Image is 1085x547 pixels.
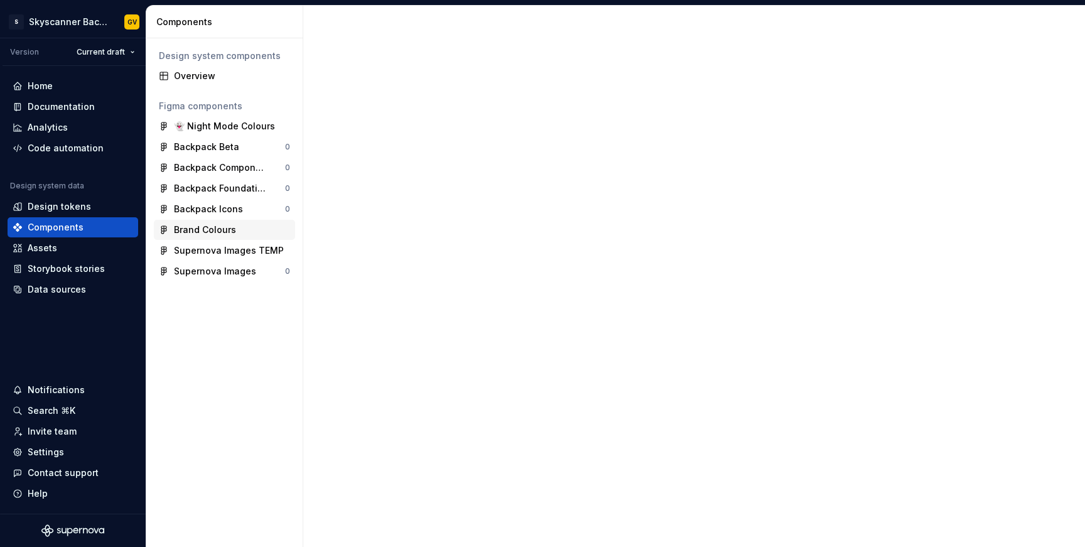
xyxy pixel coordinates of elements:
a: Documentation [8,97,138,117]
div: Settings [28,446,64,458]
div: 0 [285,204,290,214]
div: 0 [285,142,290,152]
a: Backpack Foundations0 [154,178,295,198]
button: Notifications [8,380,138,400]
div: Backpack Icons [174,203,243,215]
div: Backpack Foundations [174,182,267,195]
div: Backpack Beta [174,141,239,153]
div: Documentation [28,100,95,113]
a: Design tokens [8,197,138,217]
div: Backpack Components [174,161,267,174]
div: Data sources [28,283,86,296]
div: Assets [28,242,57,254]
button: Help [8,484,138,504]
div: Components [28,221,84,234]
a: Assets [8,238,138,258]
a: 👻 Night Mode Colours [154,116,295,136]
a: Overview [154,66,295,86]
div: Code automation [28,142,104,154]
div: Help [28,487,48,500]
button: Current draft [71,43,141,61]
div: S [9,14,24,30]
a: Backpack Components0 [154,158,295,178]
div: Invite team [28,425,77,438]
div: Supernova Images TEMP [174,244,284,257]
div: Notifications [28,384,85,396]
a: Storybook stories [8,259,138,279]
div: Analytics [28,121,68,134]
a: Settings [8,442,138,462]
div: GV [127,17,137,27]
div: Storybook stories [28,263,105,275]
a: Code automation [8,138,138,158]
div: 👻 Night Mode Colours [174,120,275,133]
a: Supernova Images0 [154,261,295,281]
button: Contact support [8,463,138,483]
a: Backpack Icons0 [154,199,295,219]
a: Analytics [8,117,138,138]
button: SSkyscanner BackpackGV [3,8,143,35]
button: Search ⌘K [8,401,138,421]
a: Backpack Beta0 [154,137,295,157]
div: Design tokens [28,200,91,213]
a: Data sources [8,279,138,300]
div: Design system data [10,181,84,191]
div: Figma components [159,100,290,112]
a: Brand Colours [154,220,295,240]
span: Current draft [77,47,125,57]
div: Components [156,16,298,28]
div: Version [10,47,39,57]
div: Skyscanner Backpack [29,16,109,28]
a: Components [8,217,138,237]
div: 0 [285,266,290,276]
div: Search ⌘K [28,404,75,417]
div: Supernova Images [174,265,256,278]
a: Home [8,76,138,96]
div: Contact support [28,467,99,479]
a: Invite team [8,421,138,441]
a: Supernova Images TEMP [154,241,295,261]
div: Overview [174,70,290,82]
div: 0 [285,183,290,193]
div: Brand Colours [174,224,236,236]
svg: Supernova Logo [41,524,104,537]
div: Design system components [159,50,290,62]
div: Home [28,80,53,92]
div: 0 [285,163,290,173]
